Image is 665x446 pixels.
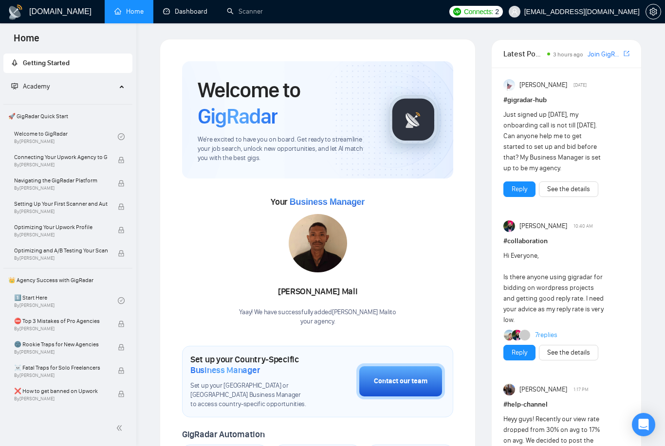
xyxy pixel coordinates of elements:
span: ❌ How to get banned on Upwork [14,386,108,396]
span: By [PERSON_NAME] [14,396,108,402]
span: By [PERSON_NAME] [14,326,108,332]
button: See the details [539,345,598,360]
img: Attinder Singh [503,220,515,232]
span: By [PERSON_NAME] [14,349,108,355]
img: Attinder Singh [512,330,522,340]
div: Yaay! We have successfully added [PERSON_NAME] Mali to [239,308,396,326]
span: By [PERSON_NAME] [14,232,108,238]
div: Contact our team [374,376,427,387]
a: See the details [547,184,590,195]
span: lock [118,391,125,397]
span: Setting Up Your First Scanner and Auto-Bidder [14,199,108,209]
span: Home [6,31,47,52]
span: Optimizing and A/B Testing Your Scanner for Better Results [14,246,108,255]
img: Joaquin Arcardini [504,330,515,340]
span: We're excited to have you on board. Get ready to streamline your job search, unlock new opportuni... [198,135,373,163]
span: user [511,8,518,15]
span: Latest Posts from the GigRadar Community [503,48,544,60]
span: By [PERSON_NAME] [14,185,108,191]
p: your agency . [239,317,396,326]
span: Navigating the GigRadar Platform [14,176,108,185]
a: Reply [512,347,527,358]
a: Reply [512,184,527,195]
span: Optimizing Your Upwork Profile [14,222,108,232]
div: Just signed up [DATE], my onboarding call is not till [DATE]. Can anyone help me to get started t... [503,109,604,174]
span: Academy [23,82,50,90]
span: GigRadar [198,103,277,129]
span: Business Manager [190,365,260,375]
span: double-left [116,423,126,433]
span: lock [118,321,125,327]
button: See the details [539,181,598,197]
span: 👑 Agency Success with GigRadar [4,270,131,290]
span: 10:40 AM [573,222,593,231]
span: Academy [11,82,50,90]
span: By [PERSON_NAME] [14,162,108,168]
span: 🚀 GigRadar Quick Start [4,107,131,126]
button: Reply [503,181,536,197]
span: Connecting Your Upwork Agency to GigRadar [14,152,108,162]
span: export [624,50,629,57]
div: [PERSON_NAME] Mali [239,284,396,300]
a: 1️⃣ Start HereBy[PERSON_NAME] [14,290,118,311]
div: Open Intercom Messenger [632,413,655,436]
span: lock [118,250,125,257]
button: Contact our team [356,363,445,399]
span: setting [646,8,661,16]
span: 🌚 Rookie Traps for New Agencies [14,339,108,349]
span: rocket [11,59,18,66]
span: 3 hours ago [553,51,583,58]
span: 2 [495,6,499,17]
h1: # gigradar-hub [503,95,629,106]
span: check-circle [118,133,125,140]
span: ⛔ Top 3 Mistakes of Pro Agencies [14,316,108,326]
img: gigradar-logo.png [389,95,438,144]
a: Welcome to GigRadarBy[PERSON_NAME] [14,126,118,147]
span: Set up your [GEOGRAPHIC_DATA] or [GEOGRAPHIC_DATA] Business Manager to access country-specific op... [190,381,308,409]
h1: Welcome to [198,77,373,129]
span: lock [118,344,125,351]
span: Your [271,196,365,207]
span: lock [118,180,125,187]
span: ☠️ Fatal Traps for Solo Freelancers [14,363,108,373]
div: Hi Everyone, Is there anyone using gigradar for bidding on wordpress projects and getting good re... [503,250,604,325]
span: By [PERSON_NAME] [14,255,108,261]
span: lock [118,367,125,374]
a: homeHome [114,7,144,16]
span: check-circle [118,297,125,304]
span: Getting Started [23,59,70,67]
a: searchScanner [227,7,263,16]
span: lock [118,157,125,163]
span: [DATE] [573,81,587,89]
span: 😭 Account blocked: what to do? [14,410,108,419]
img: 1701686514118-dllhost_5AEBKQwde7.png [289,214,347,272]
h1: # help-channel [503,399,629,410]
span: lock [118,227,125,233]
img: upwork-logo.png [453,8,461,16]
span: Business Manager [290,197,365,207]
img: Anisuzzaman Khan [503,79,515,91]
span: 1:17 PM [573,385,589,394]
a: export [624,49,629,58]
span: fund-projection-screen [11,83,18,89]
button: Reply [503,345,536,360]
a: 7replies [535,330,557,340]
span: GigRadar Automation [182,429,264,440]
span: [PERSON_NAME] [519,221,567,232]
h1: # collaboration [503,236,629,247]
span: By [PERSON_NAME] [14,373,108,378]
a: Join GigRadar Slack Community [588,49,622,60]
a: dashboardDashboard [163,7,207,16]
a: See the details [547,347,590,358]
button: setting [646,4,661,19]
h1: Set up your Country-Specific [190,354,308,375]
img: Iryna Y [503,384,515,395]
span: [PERSON_NAME] [519,80,567,90]
li: Getting Started [3,54,132,73]
img: logo [8,4,23,20]
span: By [PERSON_NAME] [14,209,108,214]
span: Connects: [464,6,493,17]
span: lock [118,203,125,210]
span: [PERSON_NAME] [519,384,567,395]
a: setting [646,8,661,16]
